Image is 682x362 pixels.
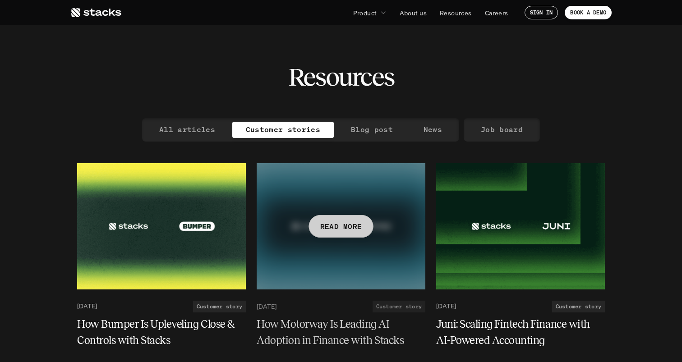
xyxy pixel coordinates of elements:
[440,8,472,18] p: Resources
[337,122,406,138] a: Blog post
[257,302,276,310] p: [DATE]
[479,5,514,21] a: Careers
[570,9,606,16] p: BOOK A DEMO
[410,122,456,138] a: News
[77,301,246,312] a: [DATE]Customer story
[436,301,605,312] a: [DATE]Customer story
[77,302,97,310] p: [DATE]
[257,316,415,348] h5: How Motorway Is Leading AI Adoption in Finance with Stacks
[320,220,362,233] p: READ MORE
[565,6,612,19] a: BOOK A DEMO
[556,303,601,310] h2: Customer story
[530,9,553,16] p: SIGN IN
[353,8,377,18] p: Product
[436,316,605,348] a: Juni: Scaling Fintech Finance with AI-Powered Accounting
[436,163,605,289] img: Teal Flower
[146,122,229,138] a: All articles
[77,316,246,348] a: How Bumper Is Upleveling Close & Controls with Stacks
[257,316,425,348] a: How Motorway Is Leading AI Adoption in Finance with Stacks
[394,5,432,21] a: About us
[434,5,477,21] a: Resources
[424,123,442,136] p: News
[485,8,508,18] p: Careers
[257,301,425,312] a: [DATE]Customer story
[288,63,394,91] h2: Resources
[232,122,334,138] a: Customer stories
[246,123,320,136] p: Customer stories
[135,41,174,48] a: Privacy Policy
[376,303,422,310] h2: Customer story
[197,303,242,310] h2: Customer story
[467,122,536,138] a: Job board
[481,123,523,136] p: Job board
[159,123,215,136] p: All articles
[525,6,558,19] a: SIGN IN
[351,123,393,136] p: Blog post
[436,316,594,348] h5: Juni: Scaling Fintech Finance with AI-Powered Accounting
[436,302,456,310] p: [DATE]
[400,8,427,18] p: About us
[77,316,235,348] h5: How Bumper Is Upleveling Close & Controls with Stacks
[257,163,425,289] a: READ MORE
